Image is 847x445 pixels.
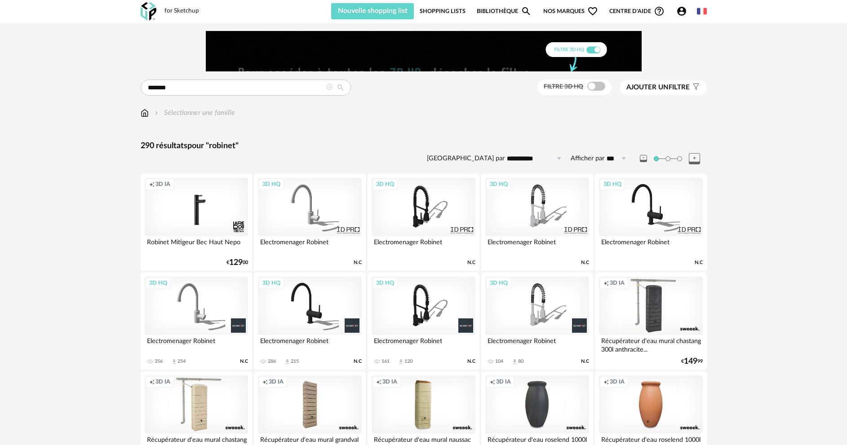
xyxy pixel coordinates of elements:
span: Centre d'aideHelp Circle Outline icon [609,6,665,17]
a: BibliothèqueMagnify icon [477,3,532,19]
span: Nouvelle shopping list [338,7,408,14]
span: N.C [240,358,248,365]
span: Creation icon [149,181,155,188]
div: 3D HQ [372,178,398,190]
span: Help Circle Outline icon [654,6,665,17]
span: 3D IA [269,378,284,385]
span: Ajouter un [626,84,669,91]
div: Electromenager Robinet [485,335,589,353]
span: Download icon [284,358,291,365]
span: 3D IA [496,378,511,385]
div: € 99 [681,358,703,365]
span: 3D IA [610,378,625,385]
div: 356 [155,358,163,365]
span: Heart Outline icon [587,6,598,17]
span: 149 [684,358,697,365]
a: 3D HQ Electromenager Robinet 286 Download icon 215 N.C [254,273,365,370]
div: 215 [291,358,299,365]
span: N.C [581,358,589,365]
span: N.C [354,358,362,365]
span: 3D IA [155,181,170,188]
span: pour "robinet" [187,142,239,150]
span: N.C [695,260,703,266]
span: Download icon [511,358,518,365]
span: Account Circle icon [676,6,687,17]
label: Afficher par [571,154,604,163]
div: 290 résultats [141,141,707,151]
a: Creation icon 3D IA Récupérateur d'eau mural chastang 300l anthracite... €14999 [595,273,706,370]
span: Creation icon [376,378,381,385]
span: Account Circle icon [676,6,691,17]
div: 120 [404,358,412,365]
span: Creation icon [149,378,155,385]
span: 3D IA [382,378,397,385]
div: 104 [495,358,503,365]
a: 3D HQ Electromenager Robinet 356 Download icon 254 N.C [141,273,252,370]
a: 3D HQ Electromenager Robinet 161 Download icon 120 N.C [368,273,479,370]
span: 3D IA [610,279,625,286]
img: OXP [141,2,156,21]
div: Electromenager Robinet [372,236,475,254]
div: 80 [518,358,523,365]
div: 3D HQ [145,277,171,289]
span: Download icon [398,358,404,365]
div: Récupérateur d'eau mural chastang 300l anthracite... [599,335,702,353]
span: Creation icon [262,378,268,385]
div: Electromenager Robinet [485,236,589,254]
a: 3D HQ Electromenager Robinet N.C [368,174,479,271]
span: N.C [467,260,475,266]
a: Creation icon 3D IA Robinet Mitigeur Bec Haut Nepo €12900 [141,174,252,271]
div: Electromenager Robinet [145,335,248,353]
button: Nouvelle shopping list [331,3,414,19]
div: 3D HQ [372,277,398,289]
span: Download icon [171,358,177,365]
a: 3D HQ Electromenager Robinet N.C [481,174,593,271]
a: 3D HQ Electromenager Robinet 104 Download icon 80 N.C [481,273,593,370]
span: Creation icon [490,378,495,385]
img: svg+xml;base64,PHN2ZyB3aWR0aD0iMTYiIGhlaWdodD0iMTciIHZpZXdCb3g9IjAgMCAxNiAxNyIgZmlsbD0ibm9uZSIgeG... [141,108,149,118]
div: 3D HQ [258,178,284,190]
label: [GEOGRAPHIC_DATA] par [427,154,505,163]
a: Shopping Lists [420,3,466,19]
div: 3D HQ [258,277,284,289]
span: Creation icon [603,378,609,385]
div: 254 [177,358,186,365]
span: 3D IA [155,378,170,385]
div: Electromenager Robinet [599,236,702,254]
span: N.C [354,260,362,266]
span: filtre [626,83,690,92]
img: FILTRE%20HQ%20NEW_V1%20(4).gif [206,31,642,71]
div: Sélectionner une famille [153,108,235,118]
img: fr [697,6,707,16]
div: 3D HQ [486,178,512,190]
div: 161 [381,358,390,365]
div: Electromenager Robinet [258,236,361,254]
img: svg+xml;base64,PHN2ZyB3aWR0aD0iMTYiIGhlaWdodD0iMTYiIHZpZXdCb3g9IjAgMCAxNiAxNiIgZmlsbD0ibm9uZSIgeG... [153,108,160,118]
span: Filter icon [690,83,700,92]
a: 3D HQ Electromenager Robinet N.C [254,174,365,271]
div: 3D HQ [486,277,512,289]
div: 286 [268,358,276,365]
div: € 00 [226,260,248,266]
a: 3D HQ Electromenager Robinet N.C [595,174,706,271]
div: Electromenager Robinet [372,335,475,353]
div: 3D HQ [599,178,625,190]
div: Robinet Mitigeur Bec Haut Nepo [145,236,248,254]
span: N.C [581,260,589,266]
span: Magnify icon [521,6,532,17]
div: for Sketchup [164,7,199,15]
span: N.C [467,358,475,365]
span: Nos marques [543,3,598,19]
span: 129 [229,260,243,266]
div: Electromenager Robinet [258,335,361,353]
span: Filtre 3D HQ [544,84,583,90]
button: Ajouter unfiltre Filter icon [620,80,707,95]
span: Creation icon [603,279,609,286]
